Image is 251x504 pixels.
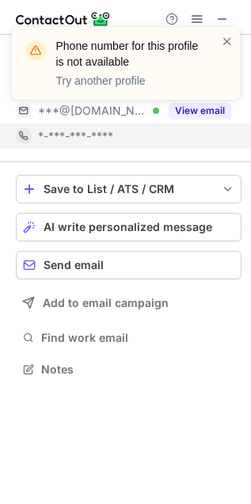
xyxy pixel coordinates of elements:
[41,331,235,345] span: Find work email
[16,175,241,203] button: save-profile-one-click
[43,297,169,309] span: Add to email campaign
[41,362,235,377] span: Notes
[16,213,241,241] button: AI write personalized message
[16,289,241,317] button: Add to email campaign
[56,38,202,70] header: Phone number for this profile is not available
[44,259,104,271] span: Send email
[44,183,214,195] div: Save to List / ATS / CRM
[23,38,48,63] img: warning
[16,358,241,381] button: Notes
[44,221,212,233] span: AI write personalized message
[16,327,241,349] button: Find work email
[56,73,202,89] p: Try another profile
[16,9,111,28] img: ContactOut v5.3.10
[16,251,241,279] button: Send email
